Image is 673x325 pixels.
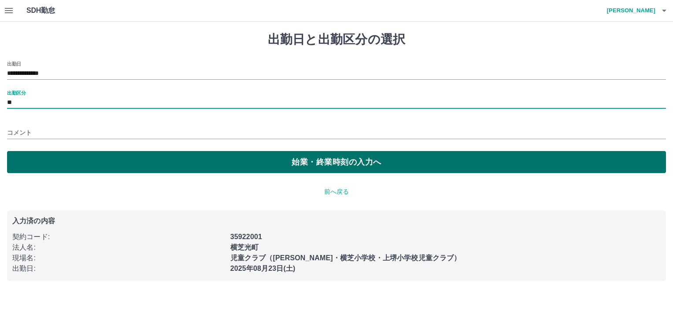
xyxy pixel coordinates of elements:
p: 契約コード : [12,232,225,242]
p: 前へ戻る [7,187,666,196]
b: 2025年08月23日(土) [230,265,296,272]
button: 始業・終業時刻の入力へ [7,151,666,173]
b: 横芝光町 [230,244,259,251]
b: 児童クラブ（[PERSON_NAME]・横芝小学校・上堺小学校児童クラブ） [230,254,461,262]
p: 出勤日 : [12,263,225,274]
label: 出勤日 [7,60,21,67]
b: 35922001 [230,233,262,240]
h1: 出勤日と出勤区分の選択 [7,32,666,47]
p: 法人名 : [12,242,225,253]
p: 入力済の内容 [12,218,661,225]
p: 現場名 : [12,253,225,263]
label: 出勤区分 [7,89,26,96]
